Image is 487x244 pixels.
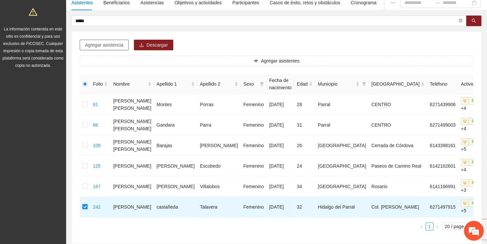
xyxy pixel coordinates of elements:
button: right [433,223,441,230]
span: right [435,225,439,229]
td: Femenino [241,176,266,197]
span: Edad [297,80,308,88]
span: U [461,179,469,186]
td: Villalobos [197,176,241,197]
div: Chatee con nosotros ahora [34,34,111,42]
td: +4 [458,94,482,115]
td: 6271497915 [427,197,458,217]
div: Page Size [442,223,473,230]
td: Hidalgo del Parral [315,197,369,217]
td: CENTRO [369,94,427,115]
button: plusAgregar asistentes [80,56,473,66]
td: [DATE] [266,94,294,115]
td: Femenino [241,156,266,176]
span: ellipsis [390,0,395,5]
td: Femenino [241,135,266,156]
td: [DATE] [266,176,294,197]
td: 6142102601 [427,156,458,176]
th: Fecha de nacimiento [266,74,294,94]
td: Femenino [241,115,266,135]
th: Nombre [110,74,154,94]
span: Apellido 1 [157,80,190,88]
td: +5 [458,135,482,156]
td: [PERSON_NAME] [154,156,197,176]
span: U [461,200,469,207]
span: 20 / page [445,223,471,230]
td: [GEOGRAPHIC_DATA] [315,176,369,197]
td: Cerrada de Córdova [369,135,427,156]
a: 61 [93,102,98,107]
td: Talavera [197,197,241,217]
span: close-circle [459,19,463,22]
td: [DATE] [266,197,294,217]
span: filter [361,79,367,89]
span: filter [259,79,265,89]
td: Escobedo [197,156,241,176]
td: Parral [315,94,369,115]
td: [DATE] [266,115,294,135]
span: close-circle [459,18,463,24]
th: Apellido 1 [154,74,197,94]
th: Edad [294,74,315,94]
span: Descargar [146,41,168,49]
td: [PERSON_NAME] [PERSON_NAME] [110,115,154,135]
td: Parra [197,115,241,135]
td: Col. [PERSON_NAME] [369,197,427,217]
th: Apellido 2 [197,74,241,94]
td: Femenino [241,197,266,217]
td: 6271499003 [427,115,458,135]
span: download [139,43,144,48]
td: [PERSON_NAME] [110,176,154,197]
td: 24 [294,156,315,176]
a: 167 [93,184,101,189]
li: Next Page [433,223,441,230]
span: P [469,159,477,166]
a: 125 [93,163,101,169]
th: Folio [90,74,110,94]
td: CENTRO [369,115,427,135]
a: 66 [93,122,98,128]
td: Porras [197,94,241,115]
td: +4 [458,156,482,176]
div: Minimizar ventana de chat en vivo [108,3,124,19]
td: [PERSON_NAME] [197,135,241,156]
button: left [418,223,426,230]
span: warning [29,8,37,16]
span: filter [362,82,366,86]
textarea: Escriba su mensaje y pulse “Intro” [3,169,126,192]
button: downloadDescargar [134,40,173,50]
span: P [469,138,477,145]
span: Nombre [113,80,146,88]
td: [GEOGRAPHIC_DATA] [315,135,369,156]
td: +3 [458,176,482,197]
td: [PERSON_NAME] [110,197,154,217]
span: Agregar asistencia [85,41,123,49]
span: left [420,225,424,229]
a: 108 [93,143,101,148]
th: Municipio [315,74,369,94]
a: 242 [93,204,101,210]
span: P [469,97,477,104]
th: Teléfono [427,74,458,94]
td: 34 [294,176,315,197]
td: Paseos de Camino Real [369,156,427,176]
td: Montes [154,94,197,115]
th: Actividad [458,74,482,94]
td: [PERSON_NAME] [PERSON_NAME] [110,94,154,115]
span: Sexo [243,80,257,88]
td: 32 [294,197,315,217]
span: P [469,118,477,125]
td: Rosario [369,176,427,197]
td: Parral [315,115,369,135]
span: U [461,97,469,104]
span: P [469,179,477,186]
td: 6143398161 [427,135,458,156]
span: [GEOGRAPHIC_DATA] [371,80,420,88]
span: La información contenida en este sitio es confidencial y para uso exclusivo de FICOSEC. Cualquier... [3,27,64,68]
td: [PERSON_NAME] [154,176,197,197]
td: [DATE] [266,156,294,176]
td: Barajas [154,135,197,156]
span: search [471,19,476,24]
td: 6141166991 [427,176,458,197]
td: +5 [458,197,482,217]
